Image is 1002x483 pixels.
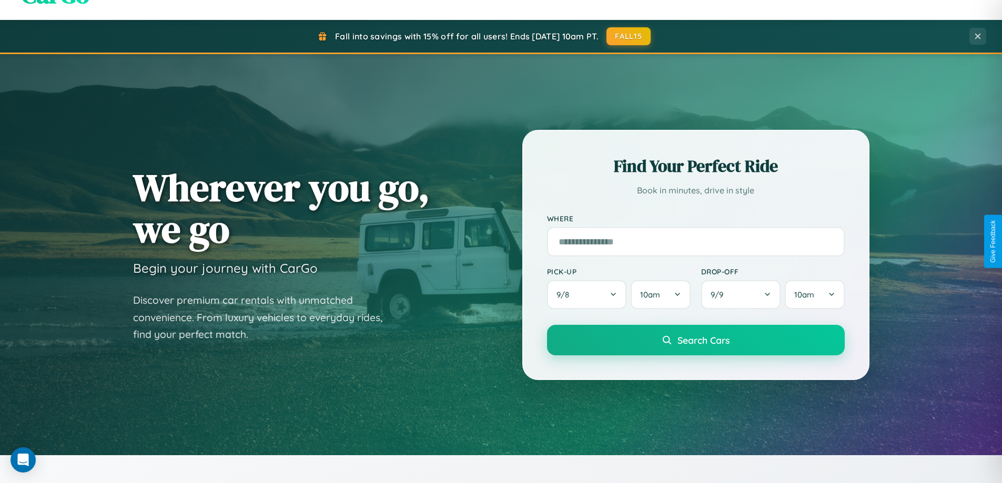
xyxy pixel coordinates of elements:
span: Search Cars [677,334,730,346]
span: 10am [640,290,660,300]
h1: Wherever you go, we go [133,167,430,250]
button: 9/8 [547,280,627,309]
button: Search Cars [547,325,845,355]
span: 9 / 9 [711,290,728,300]
label: Pick-up [547,267,691,276]
button: 10am [785,280,844,309]
label: Where [547,214,845,223]
div: Give Feedback [989,220,997,263]
span: 9 / 8 [556,290,574,300]
h3: Begin your journey with CarGo [133,260,318,276]
button: FALL15 [606,27,651,45]
p: Discover premium car rentals with unmatched convenience. From luxury vehicles to everyday rides, ... [133,292,396,343]
button: 9/9 [701,280,781,309]
span: Fall into savings with 15% off for all users! Ends [DATE] 10am PT. [335,31,599,42]
div: Open Intercom Messenger [11,447,36,472]
p: Book in minutes, drive in style [547,183,845,198]
span: 10am [794,290,814,300]
h2: Find Your Perfect Ride [547,155,845,178]
label: Drop-off [701,267,845,276]
button: 10am [631,280,690,309]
